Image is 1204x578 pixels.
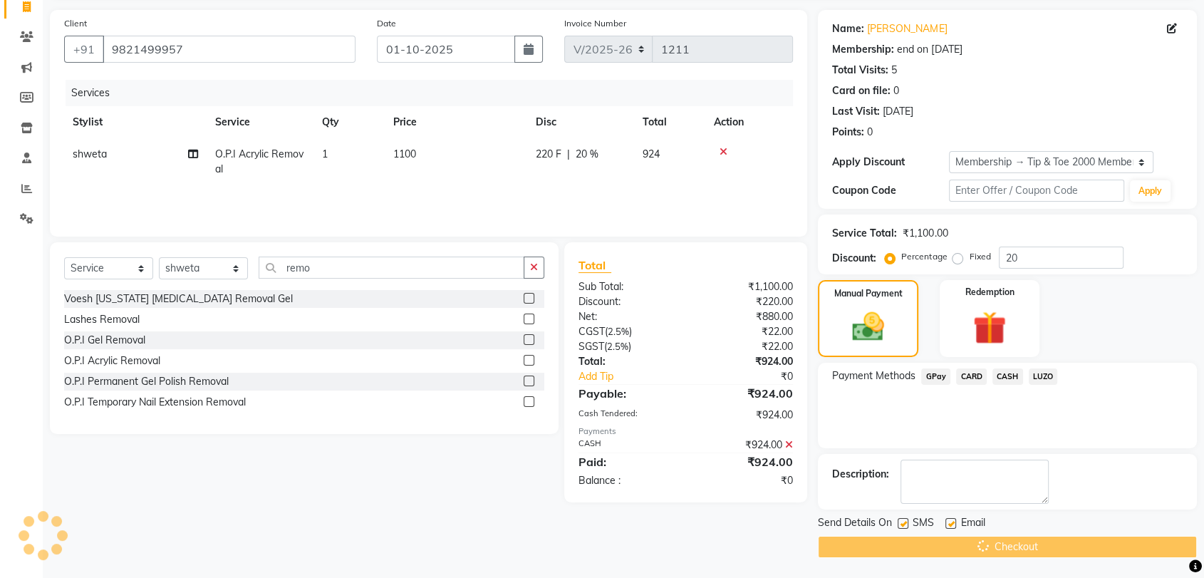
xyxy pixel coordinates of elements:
[832,155,949,170] div: Apply Discount
[921,368,950,385] span: GPay
[64,291,293,306] div: Voesh [US_STATE] [MEDICAL_DATA] Removal Gel
[385,106,527,138] th: Price
[564,17,626,30] label: Invoice Number
[705,106,793,138] th: Action
[832,183,949,198] div: Coupon Code
[313,106,385,138] th: Qty
[956,368,987,385] span: CARD
[897,42,962,57] div: end on [DATE]
[568,339,686,354] div: ( )
[686,473,804,488] div: ₹0
[64,312,140,327] div: Lashes Removal
[832,104,880,119] div: Last Visit:
[64,395,246,410] div: O.P.I Temporary Nail Extension Removal
[832,83,891,98] div: Card on file:
[568,385,686,402] div: Payable:
[568,408,686,423] div: Cash Tendered:
[686,324,804,339] div: ₹22.00
[832,467,889,482] div: Description:
[66,80,804,106] div: Services
[965,286,1014,299] label: Redemption
[686,354,804,369] div: ₹924.00
[832,21,864,36] div: Name:
[834,287,903,300] label: Manual Payment
[576,147,598,162] span: 20 %
[377,17,396,30] label: Date
[949,180,1124,202] input: Enter Offer / Coupon Code
[913,515,934,533] span: SMS
[608,326,629,337] span: 2.5%
[64,353,160,368] div: O.P.I Acrylic Removal
[867,125,873,140] div: 0
[992,368,1023,385] span: CASH
[686,385,804,402] div: ₹924.00
[578,425,793,438] div: Payments
[536,147,561,162] span: 220 F
[832,251,876,266] div: Discount:
[64,36,104,63] button: +91
[883,104,913,119] div: [DATE]
[832,368,915,383] span: Payment Methods
[568,294,686,309] div: Discount:
[686,453,804,470] div: ₹924.00
[64,333,145,348] div: O.P.I Gel Removal
[73,148,107,160] span: shweta
[568,369,705,384] a: Add Tip
[393,148,416,160] span: 1100
[893,83,899,98] div: 0
[686,339,804,354] div: ₹22.00
[686,438,804,453] div: ₹924.00
[686,408,804,423] div: ₹924.00
[832,125,864,140] div: Points:
[322,148,328,160] span: 1
[686,279,804,294] div: ₹1,100.00
[568,279,686,294] div: Sub Total:
[643,148,660,160] span: 924
[867,21,947,36] a: [PERSON_NAME]
[568,473,686,488] div: Balance :
[1130,180,1171,202] button: Apply
[64,106,207,138] th: Stylist
[215,148,303,175] span: O.P.I Acrylic Removal
[1029,368,1058,385] span: LUZO
[842,309,893,345] img: _cash.svg
[568,453,686,470] div: Paid:
[832,63,888,78] div: Total Visits:
[578,325,605,338] span: CGST
[578,340,604,353] span: SGST
[903,226,948,241] div: ₹1,100.00
[686,294,804,309] div: ₹220.00
[686,309,804,324] div: ₹880.00
[969,250,990,263] label: Fixed
[901,250,947,263] label: Percentage
[568,324,686,339] div: ( )
[527,106,634,138] th: Disc
[259,257,524,279] input: Search or Scan
[891,63,897,78] div: 5
[832,42,894,57] div: Membership:
[705,369,804,384] div: ₹0
[634,106,705,138] th: Total
[64,17,87,30] label: Client
[578,258,611,273] span: Total
[568,309,686,324] div: Net:
[207,106,313,138] th: Service
[832,226,897,241] div: Service Total:
[567,147,570,162] span: |
[568,354,686,369] div: Total:
[818,515,892,533] span: Send Details On
[607,341,628,352] span: 2.5%
[64,374,229,389] div: O.P.I Permanent Gel Polish Removal
[962,307,1016,349] img: _gift.svg
[103,36,356,63] input: Search by Name/Mobile/Email/Code
[568,438,686,453] div: CASH
[960,515,985,533] span: Email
